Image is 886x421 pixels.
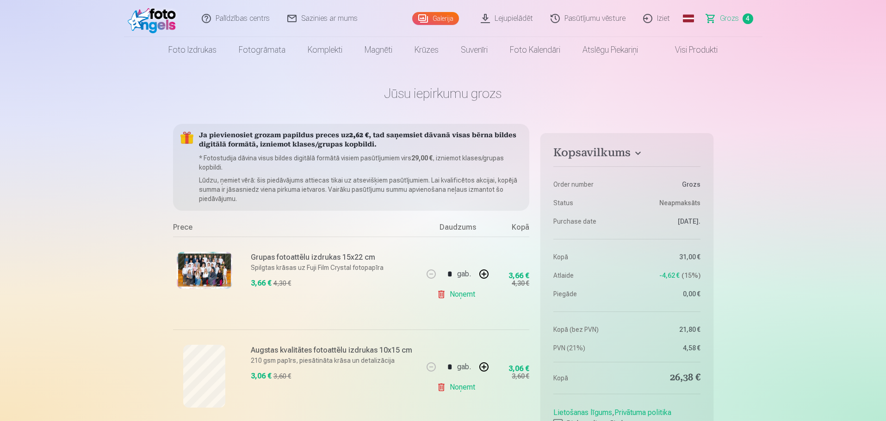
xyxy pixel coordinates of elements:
[649,37,729,63] a: Visi produkti
[553,271,622,280] dt: Atlaide
[571,37,649,63] a: Atslēgu piekariņi
[553,217,622,226] dt: Purchase date
[251,356,418,365] p: 210 gsm papīrs, piesātināta krāsa un detalizācija
[437,378,479,397] a: Noņemt
[682,271,700,280] span: 15 %
[297,37,353,63] a: Komplekti
[251,371,272,382] div: 3,06 €
[412,12,459,25] a: Galerija
[553,198,622,207] dt: Status
[450,37,499,63] a: Suvenīri
[553,289,622,299] dt: Piegāde
[437,285,479,304] a: Noņemt
[553,146,700,163] button: Kopsavilkums
[199,131,522,150] h5: Ja pievienosiet grozam papildus preces uz , tad saņemsiet dāvanā visas bērna bildes digitālā form...
[632,372,700,384] dd: 26,38 €
[743,13,753,24] span: 4
[720,13,739,24] span: Grozs
[632,325,700,334] dd: 21,80 €
[403,37,450,63] a: Krūzes
[199,153,522,172] p: * Fotostudija dāvina visus bildes digitālā formātā visiem pasūtījumiem virs , izniemot klases/gru...
[199,176,522,203] p: Lūdzu, ņemiet vērā: šis piedāvājums attiecas tikai uz atsevišķiem pasūtījumiem. Lai kvalificētos ...
[512,279,529,288] div: 4,30 €
[273,372,291,381] div: 3,60 €
[632,217,700,226] dd: [DATE].
[659,198,700,207] span: Neapmaksāts
[157,37,228,63] a: Foto izdrukas
[508,366,529,372] div: 3,06 €
[128,4,181,33] img: /fa1
[411,154,433,162] b: 29,00 €
[492,222,529,237] div: Kopā
[632,180,700,189] dd: Grozs
[632,289,700,299] dd: 0,00 €
[353,37,403,63] a: Magnēti
[553,408,612,417] a: Lietošanas līgums
[173,222,423,237] div: Prece
[228,37,297,63] a: Fotogrāmata
[499,37,571,63] a: Foto kalendāri
[457,263,471,285] div: gab.
[173,85,713,102] h1: Jūsu iepirkumu grozs
[457,356,471,378] div: gab.
[512,372,529,381] div: 3,60 €
[632,252,700,262] dd: 31,00 €
[251,345,418,356] h6: Augstas kvalitātes fotoattēlu izdrukas 10x15 cm
[553,325,622,334] dt: Kopā (bez PVN)
[508,273,529,279] div: 3,66 €
[632,343,700,353] dd: 4,58 €
[349,132,369,139] b: 2,62 €
[251,263,418,272] p: Spilgtas krāsas uz Fuji Film Crystal fotopapīra
[553,180,622,189] dt: Order number
[251,252,418,263] h6: Grupas fotoattēlu izdrukas 15x22 cm
[553,252,622,262] dt: Kopā
[614,408,671,417] a: Privātuma politika
[423,222,492,237] div: Daudzums
[553,343,622,353] dt: PVN (21%)
[659,271,680,280] span: -4,62 €
[251,278,272,289] div: 3,66 €
[273,279,291,288] div: 4,30 €
[553,372,622,384] dt: Kopā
